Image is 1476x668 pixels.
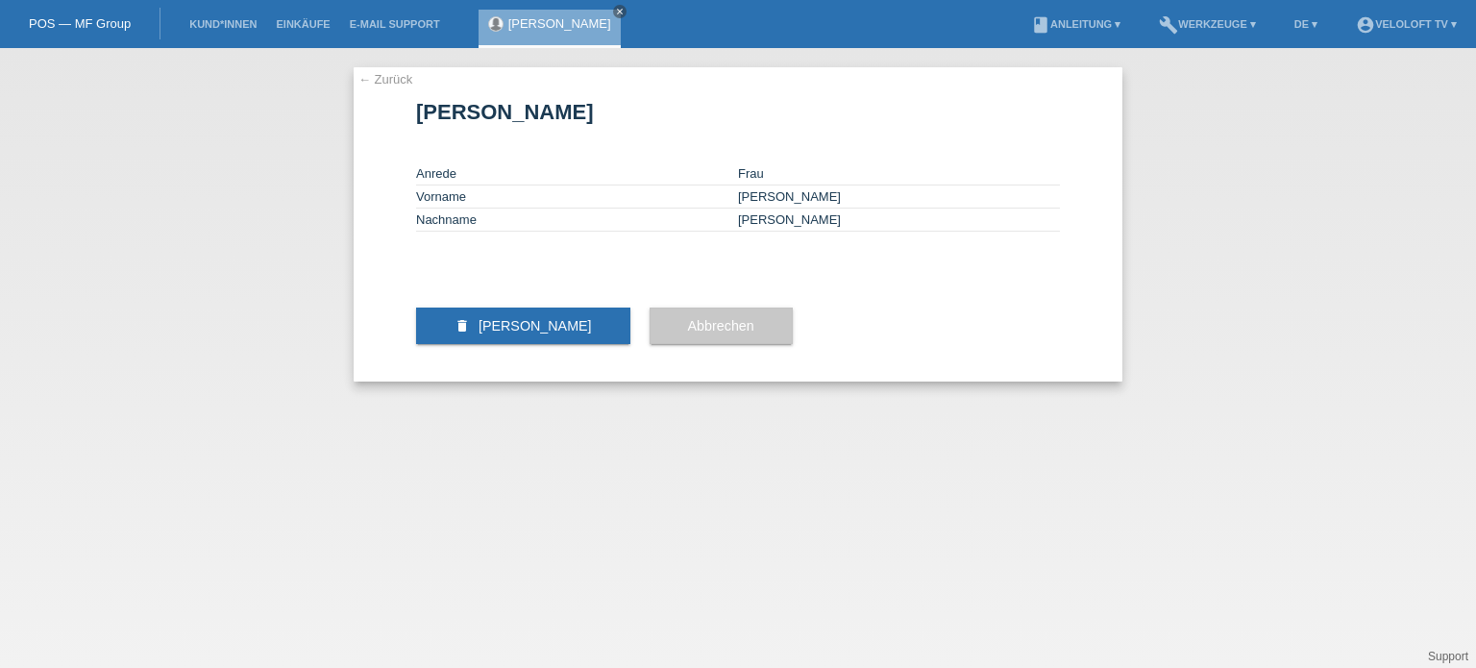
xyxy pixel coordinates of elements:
[613,5,627,18] a: close
[1346,18,1466,30] a: account_circleVeloLoft TV ▾
[738,186,1060,209] td: [PERSON_NAME]
[358,72,412,87] a: ← Zurück
[180,18,266,30] a: Kund*innen
[266,18,339,30] a: Einkäufe
[416,100,1060,124] h1: [PERSON_NAME]
[29,16,131,31] a: POS — MF Group
[508,16,611,31] a: [PERSON_NAME]
[416,308,630,344] button: delete [PERSON_NAME]
[340,18,450,30] a: E-Mail Support
[416,162,738,186] td: Anrede
[1149,18,1266,30] a: buildWerkzeuge ▾
[688,318,754,334] span: Abbrechen
[1159,15,1178,35] i: build
[1021,18,1130,30] a: bookAnleitung ▾
[738,162,1060,186] td: Frau
[455,318,470,334] i: delete
[738,209,1060,232] td: [PERSON_NAME]
[615,7,625,16] i: close
[1356,15,1375,35] i: account_circle
[416,209,738,232] td: Nachname
[1285,18,1327,30] a: DE ▾
[1031,15,1050,35] i: book
[479,318,592,334] span: [PERSON_NAME]
[1428,650,1468,663] a: Support
[416,186,738,209] td: Vorname
[650,308,793,344] button: Abbrechen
